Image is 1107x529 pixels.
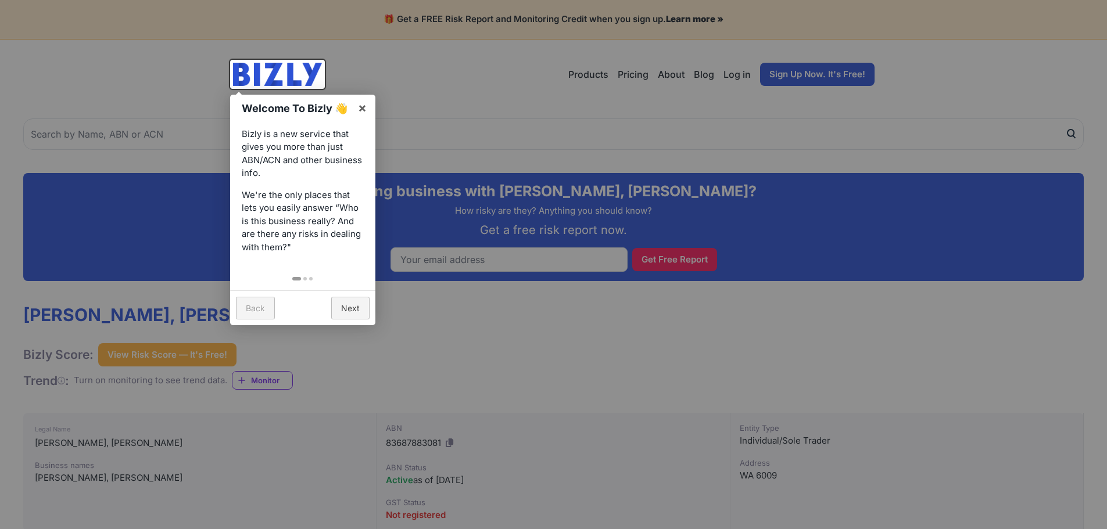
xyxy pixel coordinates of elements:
h1: Welcome To Bizly 👋 [242,100,352,116]
p: We're the only places that lets you easily answer “Who is this business really? And are there any... [242,189,364,254]
a: × [349,95,375,121]
a: Next [331,297,370,319]
a: Back [236,297,275,319]
p: Bizly is a new service that gives you more than just ABN/ACN and other business info. [242,128,364,180]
